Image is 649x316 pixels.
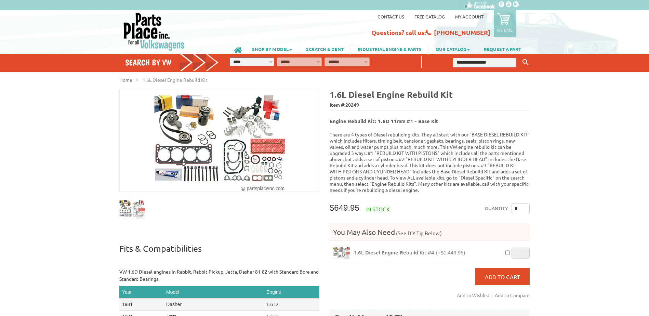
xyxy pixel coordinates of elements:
[119,268,319,282] p: VW 1.6D Diesel engines in Rabbit, Rabbit Pickup, Jetta, Dasher 81-82 with Standard Bore and Stand...
[485,273,520,280] span: Add to Cart
[366,206,390,212] span: In stock
[378,14,404,19] a: Contact us
[330,100,530,110] span: Item #:
[485,203,508,214] label: Quantity
[330,227,530,237] h4: You May Also Need
[414,14,445,19] a: Free Catalog
[245,43,299,55] a: SHOP BY MODEL
[520,57,531,68] button: Keyword Search
[475,268,530,285] button: Add to Cart
[429,43,477,55] a: OUR CATALOG
[477,43,528,55] a: REQUEST A PART
[119,77,132,83] a: Home
[119,196,145,221] img: 1.6L Diesel Engine Rebuild Kit
[395,230,442,236] span: (See DIY Tip Below)
[330,89,453,100] b: 1.6L Diesel Engine Rebuild Kit
[333,246,350,259] img: 1.6L Diesel Engine Rebuild Kit #4
[330,203,359,212] span: $649.95
[264,299,319,311] td: 1.6 D
[119,299,163,311] td: 1981
[457,291,492,300] a: Add to Wishlist
[143,77,208,83] span: 1.6L Diesel Engine Rebuild Kit
[495,291,530,300] a: Add to Compare
[497,27,513,33] p: 0 items
[351,43,428,55] a: INDUSTRIAL ENGINE & PARTS
[264,286,319,299] th: Engine
[455,14,484,19] a: My Account
[119,286,163,299] th: Year
[119,243,319,261] p: Fits & Compatibilities
[330,131,530,193] p: There are 4 types of Diesel rebuilding kits. They all start with our "BASE DIESEL REBUILD KIT" wh...
[154,89,285,192] img: 1.6L Diesel Engine Rebuild Kit
[125,57,219,67] h4: Search by VW
[333,246,350,259] a: 1.6L Diesel Engine Rebuild Kit #4
[123,12,185,51] img: Parts Place Inc!
[436,250,465,255] span: (+$1,449.95)
[330,118,438,124] b: Engine Rebuild Kit: 1.6D 11mm #1 - Base Kit
[163,286,264,299] th: Model
[163,299,264,311] td: Dasher
[354,249,434,256] span: 1.6L Diesel Engine Rebuild Kit #4
[354,249,465,256] a: 1.6L Diesel Engine Rebuild Kit #4(+$1,449.95)
[299,43,350,55] a: SCRATCH & DENT
[494,10,516,37] a: 0 items
[345,102,359,108] span: 20249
